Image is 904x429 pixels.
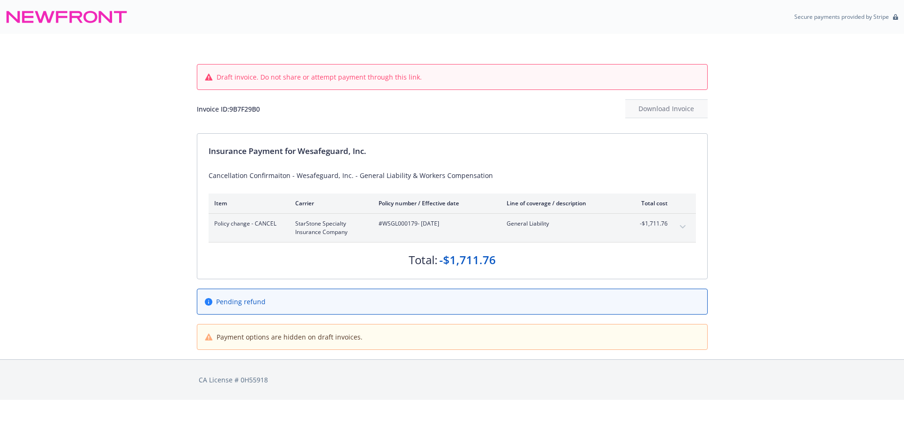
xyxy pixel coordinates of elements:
[379,199,492,207] div: Policy number / Effective date
[209,170,696,180] div: Cancellation Confirmaiton - Wesafeguard, Inc. - General Liability & Workers Compensation
[216,297,266,307] span: Pending refund
[625,99,708,118] button: Download Invoice
[675,219,690,235] button: expand content
[295,219,363,236] span: StarStone Specialty Insurance Company
[507,219,617,228] span: General Liability
[625,100,708,118] div: Download Invoice
[217,332,363,342] span: Payment options are hidden on draft invoices.
[214,219,280,228] span: Policy change - CANCEL
[507,199,617,207] div: Line of coverage / description
[295,199,363,207] div: Carrier
[214,199,280,207] div: Item
[379,219,492,228] span: #WSGL000179 - [DATE]
[409,252,437,268] div: Total:
[199,375,706,385] div: CA License # 0H55918
[632,219,668,228] span: -$1,711.76
[217,72,422,82] span: Draft invoice. Do not share or attempt payment through this link.
[209,214,696,242] div: Policy change - CANCELStarStone Specialty Insurance Company#WSGL000179- [DATE]General Liability-$...
[197,104,260,114] div: Invoice ID: 9B7F29B0
[439,252,496,268] div: -$1,711.76
[794,13,889,21] p: Secure payments provided by Stripe
[632,199,668,207] div: Total cost
[209,145,696,157] div: Insurance Payment for Wesafeguard, Inc.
